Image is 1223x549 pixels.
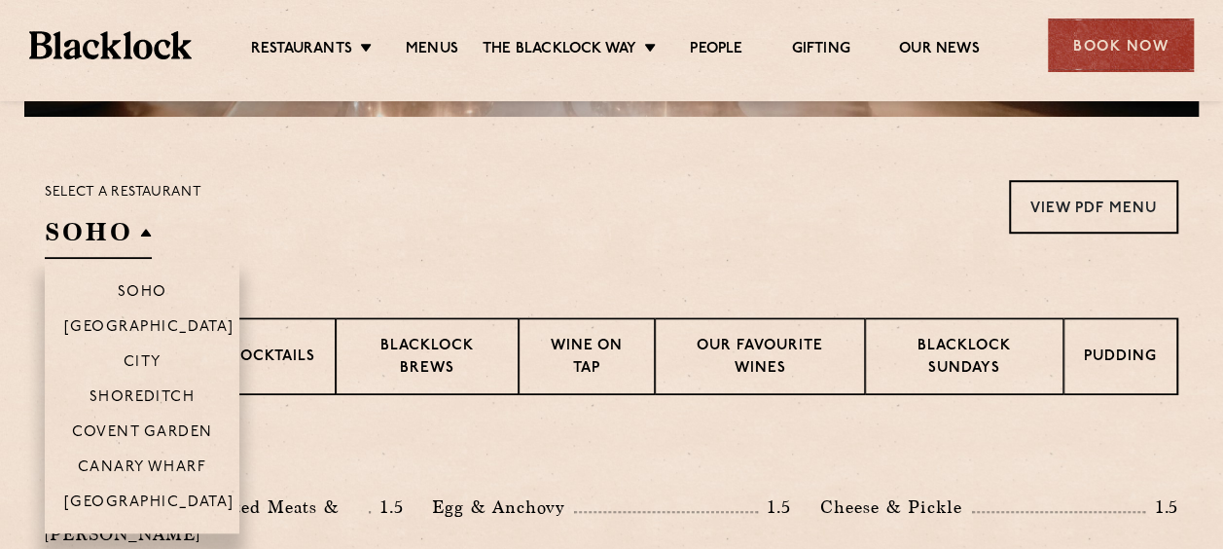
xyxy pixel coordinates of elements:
[1009,180,1178,234] a: View PDF Menu
[29,31,192,58] img: BL_Textured_Logo-footer-cropped.svg
[899,40,980,61] a: Our News
[1145,494,1178,520] p: 1.5
[791,40,849,61] a: Gifting
[45,444,1178,469] h3: Pre Chop Bites
[885,336,1043,382] p: Blacklock Sundays
[690,40,742,61] a: People
[371,494,404,520] p: 1.5
[251,40,352,61] a: Restaurants
[45,215,152,259] h2: SOHO
[758,494,791,520] p: 1.5
[1084,347,1157,371] p: Pudding
[72,424,213,444] p: Covent Garden
[675,336,844,382] p: Our favourite wines
[78,459,206,479] p: Canary Wharf
[229,347,315,371] p: Cocktails
[118,284,167,304] p: Soho
[356,336,498,382] p: Blacklock Brews
[432,494,574,521] p: Egg & Anchovy
[45,180,201,205] p: Select a restaurant
[64,494,234,514] p: [GEOGRAPHIC_DATA]
[539,336,634,382] p: Wine on Tap
[820,494,972,521] p: Cheese & Pickle
[483,40,636,61] a: The Blacklock Way
[406,40,458,61] a: Menus
[90,389,196,409] p: Shoreditch
[1048,18,1194,72] div: Book Now
[64,319,234,339] p: [GEOGRAPHIC_DATA]
[124,354,162,374] p: City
